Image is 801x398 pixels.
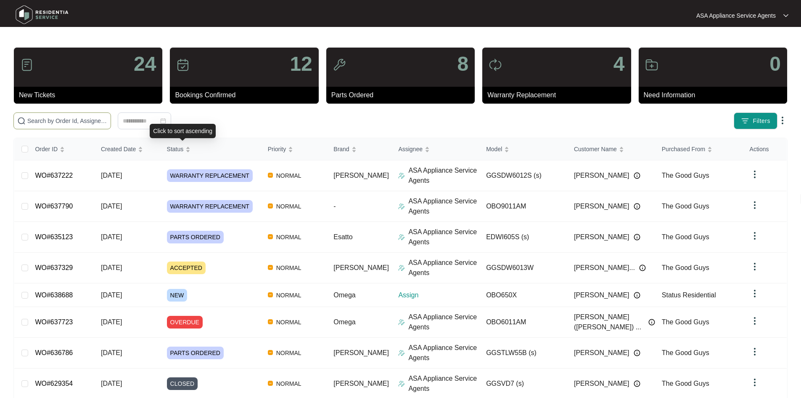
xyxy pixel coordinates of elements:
[479,338,567,369] td: GGSTLW55B (s)
[486,144,502,154] span: Model
[750,262,760,272] img: dropdown arrow
[35,318,73,326] a: WO#637723
[273,201,305,211] span: NORMAL
[479,253,567,283] td: GGSDW6013W
[398,380,405,387] img: Assigner Icon
[290,54,312,74] p: 12
[101,380,122,387] span: [DATE]
[101,144,136,154] span: Created Date
[574,379,629,389] span: [PERSON_NAME]
[398,172,405,179] img: Assigner Icon
[750,231,760,241] img: dropdown arrow
[489,58,502,72] img: icon
[398,264,405,271] img: Assigner Icon
[567,138,655,160] th: Customer Name
[479,191,567,222] td: OBO9011AM
[333,291,355,299] span: Omega
[479,222,567,253] td: EDWI605S (s)
[634,350,640,356] img: Info icon
[167,169,253,182] span: WARRANTY REPLACEMENT
[743,138,787,160] th: Actions
[268,173,273,178] img: Vercel Logo
[268,144,286,154] span: Priority
[783,13,788,18] img: dropdown arrow
[167,144,184,154] span: Status
[268,292,273,297] img: Vercel Logo
[398,203,405,210] img: Assigner Icon
[408,196,479,216] p: ASA Appliance Service Agents
[634,380,640,387] img: Info icon
[35,172,73,179] a: WO#637222
[408,343,479,363] p: ASA Appliance Service Agents
[134,54,156,74] p: 24
[268,381,273,386] img: Vercel Logo
[479,160,567,191] td: GGSDW6012S (s)
[167,262,206,274] span: ACCEPTED
[35,203,73,210] a: WO#637790
[27,116,107,126] input: Search by Order Id, Assignee Name, Customer Name, Brand and Model
[35,264,73,271] a: WO#637329
[167,231,224,243] span: PARTS ORDERED
[35,144,58,154] span: Order ID
[273,290,305,300] span: NORMAL
[273,263,305,273] span: NORMAL
[35,380,73,387] a: WO#629354
[408,258,479,278] p: ASA Appliance Service Agents
[750,200,760,210] img: dropdown arrow
[333,380,389,387] span: [PERSON_NAME]
[662,203,709,210] span: The Good Guys
[35,349,73,356] a: WO#636786
[741,117,749,125] img: filter icon
[574,263,635,273] span: [PERSON_NAME]...
[268,265,273,270] img: Vercel Logo
[160,138,261,160] th: Status
[101,172,122,179] span: [DATE]
[35,233,73,240] a: WO#635123
[19,90,162,100] p: New Tickets
[35,291,73,299] a: WO#638688
[167,200,253,213] span: WARRANTY REPLACEMENT
[20,58,34,72] img: icon
[574,290,629,300] span: [PERSON_NAME]
[398,350,405,356] img: Assigner Icon
[408,374,479,394] p: ASA Appliance Service Agents
[13,2,71,27] img: residentia service logo
[17,117,26,125] img: search-icon
[662,264,709,271] span: The Good Guys
[662,172,709,179] span: The Good Guys
[333,172,389,179] span: [PERSON_NAME]
[333,58,346,72] img: icon
[487,90,631,100] p: Warranty Replacement
[273,232,305,242] span: NORMAL
[167,347,224,359] span: PARTS ORDERED
[101,291,122,299] span: [DATE]
[167,377,198,390] span: CLOSED
[662,233,709,240] span: The Good Guys
[750,316,760,326] img: dropdown arrow
[634,234,640,240] img: Info icon
[261,138,327,160] th: Priority
[408,166,479,186] p: ASA Appliance Service Agents
[273,317,305,327] span: NORMAL
[574,144,617,154] span: Customer Name
[574,232,629,242] span: [PERSON_NAME]
[327,138,391,160] th: Brand
[479,283,567,307] td: OBO650X
[613,54,625,74] p: 4
[398,290,479,300] p: Assign
[398,319,405,326] img: Assigner Icon
[769,54,781,74] p: 0
[648,319,655,326] img: Info icon
[150,124,216,138] div: Click to sort ascending
[634,172,640,179] img: Info icon
[101,318,122,326] span: [DATE]
[662,380,709,387] span: The Good Guys
[268,203,273,208] img: Vercel Logo
[574,312,644,332] span: [PERSON_NAME] ([PERSON_NAME]) ...
[734,112,777,129] button: filter iconFilters
[696,11,776,20] p: ASA Appliance Service Agents
[333,203,336,210] span: -
[331,90,475,100] p: Parts Ordered
[268,319,273,324] img: Vercel Logo
[574,348,629,358] span: [PERSON_NAME]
